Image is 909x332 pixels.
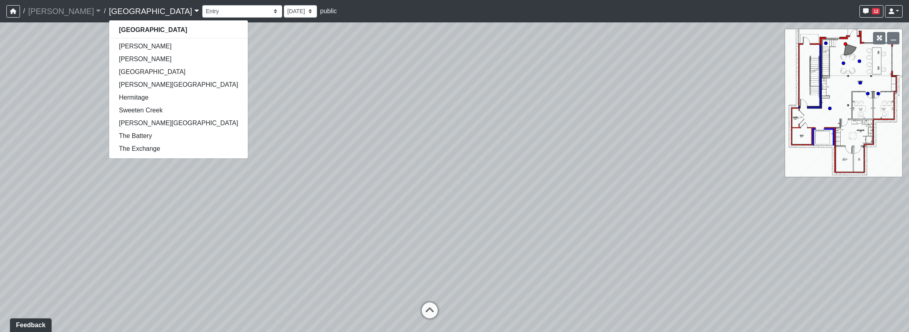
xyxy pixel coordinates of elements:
button: 12 [859,5,883,18]
a: The Exchange [109,142,247,155]
a: [GEOGRAPHIC_DATA] [109,66,247,78]
a: [PERSON_NAME] [28,3,101,19]
a: [GEOGRAPHIC_DATA] [109,3,199,19]
span: 12 [872,8,880,14]
div: [GEOGRAPHIC_DATA] [109,20,248,159]
a: The Battery [109,130,247,142]
a: [PERSON_NAME] [109,40,247,53]
span: / [101,3,109,19]
a: [PERSON_NAME] [109,53,247,66]
a: Sweeten Creek [109,104,247,117]
strong: [GEOGRAPHIC_DATA] [119,26,187,33]
iframe: Ybug feedback widget [6,316,53,332]
span: public [320,8,337,14]
a: [GEOGRAPHIC_DATA] [109,24,247,36]
a: [PERSON_NAME][GEOGRAPHIC_DATA] [109,117,247,130]
a: Hermitage [109,91,247,104]
span: / [20,3,28,19]
a: [PERSON_NAME][GEOGRAPHIC_DATA] [109,78,247,91]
